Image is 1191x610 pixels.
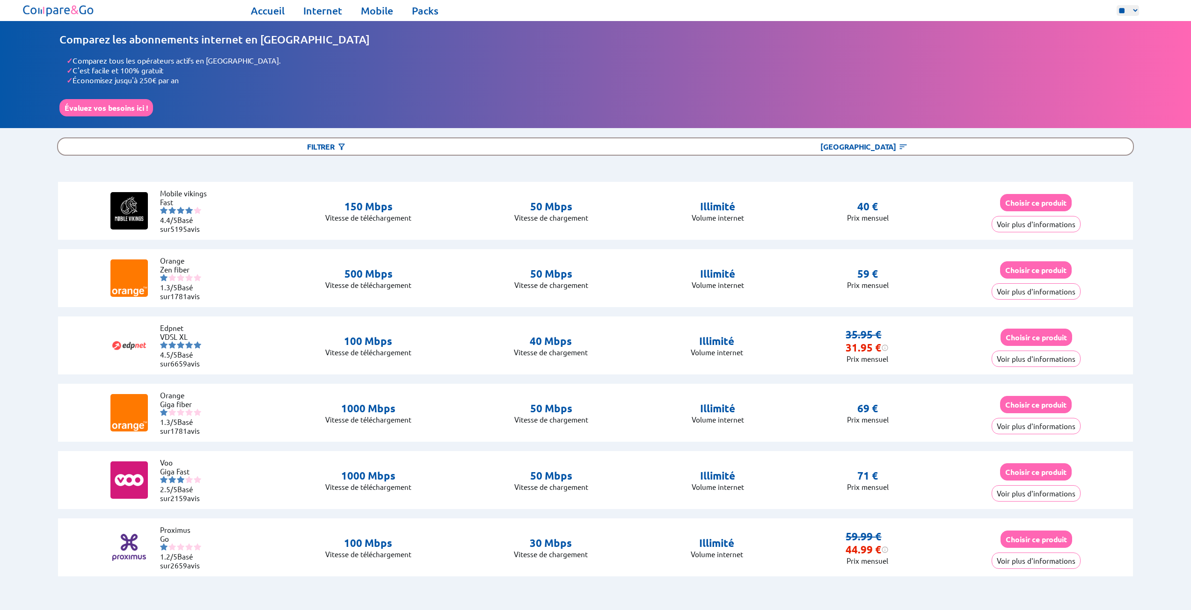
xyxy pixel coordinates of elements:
[160,400,216,409] li: Giga fiber
[514,200,588,213] p: 50 Mbps
[325,267,411,280] p: 500 Mbps
[160,256,216,265] li: Orange
[58,138,595,155] div: Filtrer
[325,280,411,289] p: Vitesse de télé­chargement
[514,469,588,482] p: 50 Mbps
[66,75,1132,85] li: Économisez jusqu'à 250€ par an
[691,348,743,357] p: Volume internet
[846,341,889,354] div: 31.95 €
[160,350,177,359] span: 4.5/5
[168,274,176,281] img: starnr2
[847,415,889,424] p: Prix mensuel
[185,476,193,483] img: starnr4
[160,485,216,502] li: Basé sur avis
[170,224,187,233] span: 5195
[185,207,193,214] img: starnr4
[303,4,342,17] a: Internet
[1000,198,1072,207] a: Choisir ce produit
[177,341,184,349] img: starnr3
[170,494,187,502] span: 2159
[110,259,148,297] img: Logo of Orange
[168,476,176,483] img: starnr2
[194,476,201,483] img: starnr5
[881,546,889,553] img: information
[160,283,177,292] span: 1.3/5
[110,192,148,230] img: Logo of Mobile vikings
[595,138,1133,155] div: [GEOGRAPHIC_DATA]
[1001,333,1072,342] a: Choisir ce produit
[992,216,1081,232] button: Voir plus d'informations
[514,550,588,559] p: Vitesse de chargement
[160,207,168,214] img: starnr1
[325,550,411,559] p: Vitesse de télé­chargement
[847,213,889,222] p: Prix mensuel
[110,327,148,364] img: Logo of Edpnet
[177,409,184,416] img: starnr3
[992,287,1081,296] a: Voir plus d'informations
[992,351,1081,367] button: Voir plus d'informations
[66,65,73,75] span: ✓
[177,207,184,214] img: starnr3
[514,213,588,222] p: Vitesse de chargement
[168,409,176,416] img: starnr2
[194,543,201,551] img: starnr5
[160,417,216,435] li: Basé sur avis
[846,530,881,543] s: 59.99 €
[412,4,438,17] a: Packs
[1000,261,1072,279] button: Choisir ce produit
[185,274,193,281] img: starnr4
[692,213,744,222] p: Volume internet
[846,328,881,341] s: 35.95 €
[847,280,889,289] p: Prix mensuel
[66,65,1132,75] li: C'est facile et 100% gratuit
[899,142,908,151] img: Bouton pour ouvrir la section de tri
[992,485,1081,502] button: Voir plus d'informations
[846,556,889,565] p: Prix mensuel
[514,482,588,491] p: Vitesse de chargement
[992,553,1081,569] button: Voir plus d'informations
[692,415,744,424] p: Volume internet
[857,402,878,415] p: 69 €
[110,529,148,566] img: Logo of Proximus
[514,537,588,550] p: 30 Mbps
[168,543,176,551] img: starnr2
[160,323,216,332] li: Edpnet
[66,56,1132,65] li: Comparez tous les opérateurs actifs en [GEOGRAPHIC_DATA].
[325,415,411,424] p: Vitesse de télé­chargement
[110,394,148,431] img: Logo of Orange
[160,332,216,341] li: VDSL XL
[160,417,177,426] span: 1.3/5
[160,534,216,543] li: Go
[160,485,177,494] span: 2.5/5
[194,409,201,416] img: starnr5
[170,426,187,435] span: 1781
[857,469,878,482] p: 71 €
[325,469,411,482] p: 1000 Mbps
[194,341,201,349] img: starnr5
[160,215,216,233] li: Basé sur avis
[992,422,1081,431] a: Voir plus d'informations
[160,350,216,368] li: Basé sur avis
[1000,194,1072,211] button: Choisir ce produit
[185,341,193,349] img: starnr4
[185,409,193,416] img: starnr4
[325,213,411,222] p: Vitesse de télé­chargement
[160,409,168,416] img: starnr1
[160,215,177,224] span: 4.4/5
[59,33,1132,46] h1: Comparez les abonnements internet en [GEOGRAPHIC_DATA]
[992,283,1081,300] button: Voir plus d'informations
[1001,535,1072,544] a: Choisir ce produit
[160,476,168,483] img: starnr1
[514,402,588,415] p: 50 Mbps
[160,525,216,534] li: Proximus
[857,200,878,213] p: 40 €
[170,561,187,570] span: 2659
[110,461,148,499] img: Logo of Voo
[1001,329,1072,346] button: Choisir ce produit
[160,467,216,476] li: Giga Fast
[337,142,346,151] img: Bouton pour ouvrir la section des filtres
[21,2,96,19] img: Logo of Compare&Go
[168,341,176,349] img: starnr2
[1000,463,1072,481] button: Choisir ce produit
[514,415,588,424] p: Vitesse de chargement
